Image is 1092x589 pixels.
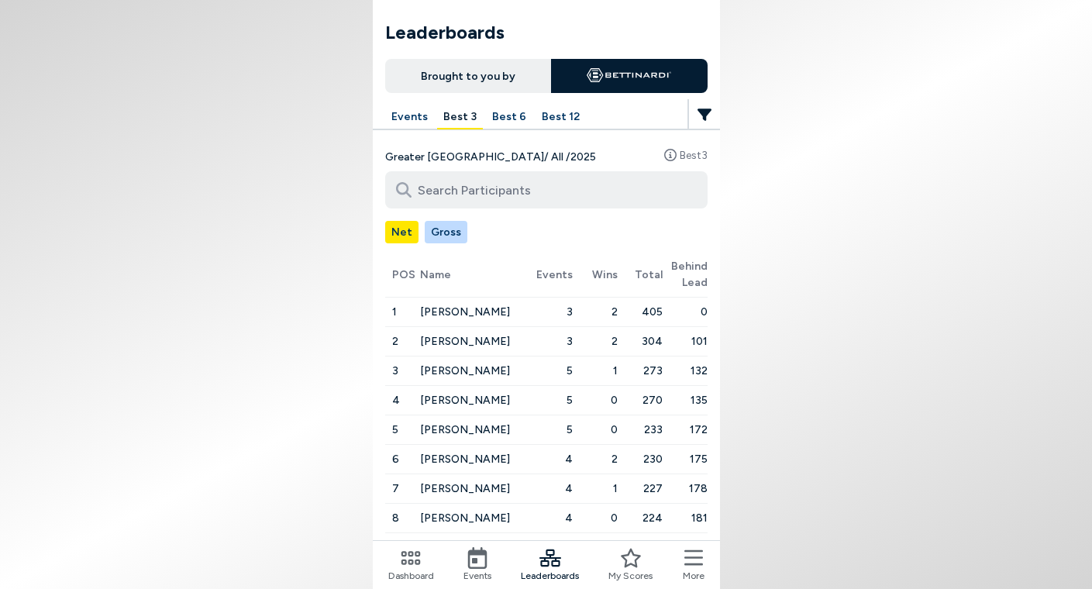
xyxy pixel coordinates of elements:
span: Name [420,267,528,283]
span: 1 [573,539,618,556]
h4: Greater [GEOGRAPHIC_DATA] / All / 2025 [385,149,708,165]
span: 304 [618,333,663,350]
span: 3 [529,333,574,350]
a: Leaderboards [521,547,579,583]
span: 132 [663,363,708,379]
span: 1 [529,539,574,556]
span: [PERSON_NAME] [420,482,510,495]
span: Wins [580,267,618,283]
button: Net [385,221,419,243]
span: 5 [529,422,574,438]
span: My Scores [608,569,653,583]
span: 224 [618,510,663,526]
div: Manage your account [373,105,720,129]
span: 0 [573,422,618,438]
a: My Scores [608,547,653,583]
span: 8 [392,511,399,525]
span: [PERSON_NAME] [420,364,510,377]
span: [PERSON_NAME] [420,453,510,466]
span: 181 [663,510,708,526]
span: More [683,569,704,583]
span: 172 [663,422,708,438]
button: Best3 [664,149,708,161]
span: 4 [392,394,400,407]
span: 0 [573,510,618,526]
span: Total [625,267,663,283]
span: 273 [618,363,663,379]
span: 3 [529,304,574,320]
span: 4 [529,451,574,467]
button: Events [385,105,434,129]
span: 5 [529,392,574,408]
span: 1 [392,305,397,319]
span: 135 [663,392,708,408]
span: Dashboard [388,569,434,583]
span: [PERSON_NAME] [420,335,510,348]
span: 2 [573,333,618,350]
button: Best 12 [536,105,586,129]
span: 5 [529,363,574,379]
input: Search Participants [385,171,708,208]
span: 405 [618,304,663,320]
span: 2 [392,335,398,348]
span: [PERSON_NAME] [420,423,510,436]
span: 2 [573,304,618,320]
span: Behind Lead [670,258,708,291]
span: 5 [392,423,398,436]
span: POS [392,267,420,283]
a: Events [463,547,491,583]
span: 1 [573,363,618,379]
h1: Leaderboards [385,19,708,46]
span: 6 [392,453,399,466]
span: [PERSON_NAME] [420,305,510,319]
span: [PERSON_NAME] [420,394,510,407]
button: Gross [425,221,467,243]
span: 270 [618,392,663,408]
span: 3 [392,364,398,377]
button: Best 6 [486,105,532,129]
button: Best 3 [437,105,483,129]
span: 0 [663,304,708,320]
span: 1 [573,480,618,497]
span: 178 [663,480,708,497]
span: 7 [392,482,399,495]
span: 230 [618,451,663,467]
button: More [683,547,704,583]
span: 2 [573,451,618,467]
div: Manage your account [385,221,708,243]
span: 101 [663,333,708,350]
span: 175 [663,451,708,467]
a: Dashboard [388,547,434,583]
span: 4 [529,480,574,497]
span: Events [536,267,573,283]
span: 205 [663,539,708,556]
span: 4 [529,510,574,526]
div: Brought to you by [385,59,552,93]
span: 0 [573,392,618,408]
span: [PERSON_NAME] [420,511,510,525]
span: 227 [618,480,663,497]
span: 233 [618,422,663,438]
span: 200 [618,539,663,556]
span: Leaderboards [521,569,579,583]
span: Events [463,569,491,583]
